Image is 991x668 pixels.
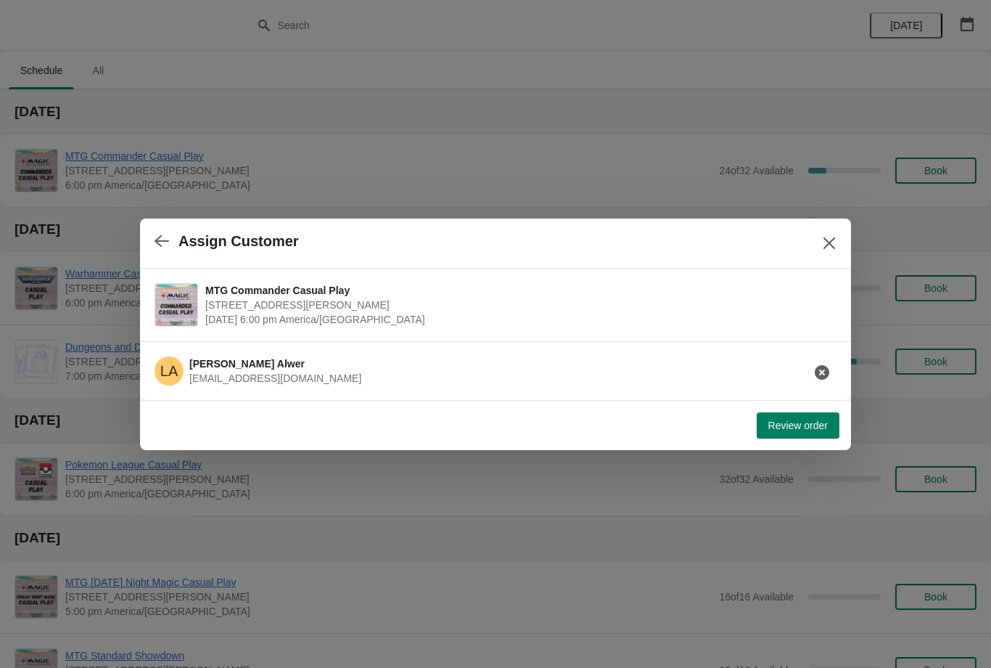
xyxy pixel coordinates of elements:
img: MTG Commander Casual Play | 2040 Louetta Rd Ste I Spring, TX 77388 | October 7 | 6:00 pm America/... [155,284,197,326]
button: Review order [757,412,839,439]
span: [STREET_ADDRESS][PERSON_NAME] [205,298,829,312]
span: [EMAIL_ADDRESS][DOMAIN_NAME] [189,372,361,384]
span: Review order [768,420,828,431]
span: MTG Commander Casual Play [205,283,829,298]
span: [DATE] 6:00 pm America/[GEOGRAPHIC_DATA] [205,312,829,327]
text: LA [160,363,178,379]
h2: Assign Customer [178,233,299,250]
button: Close [816,230,842,256]
span: [PERSON_NAME] Alwer [189,358,305,370]
span: Luke [155,357,184,386]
